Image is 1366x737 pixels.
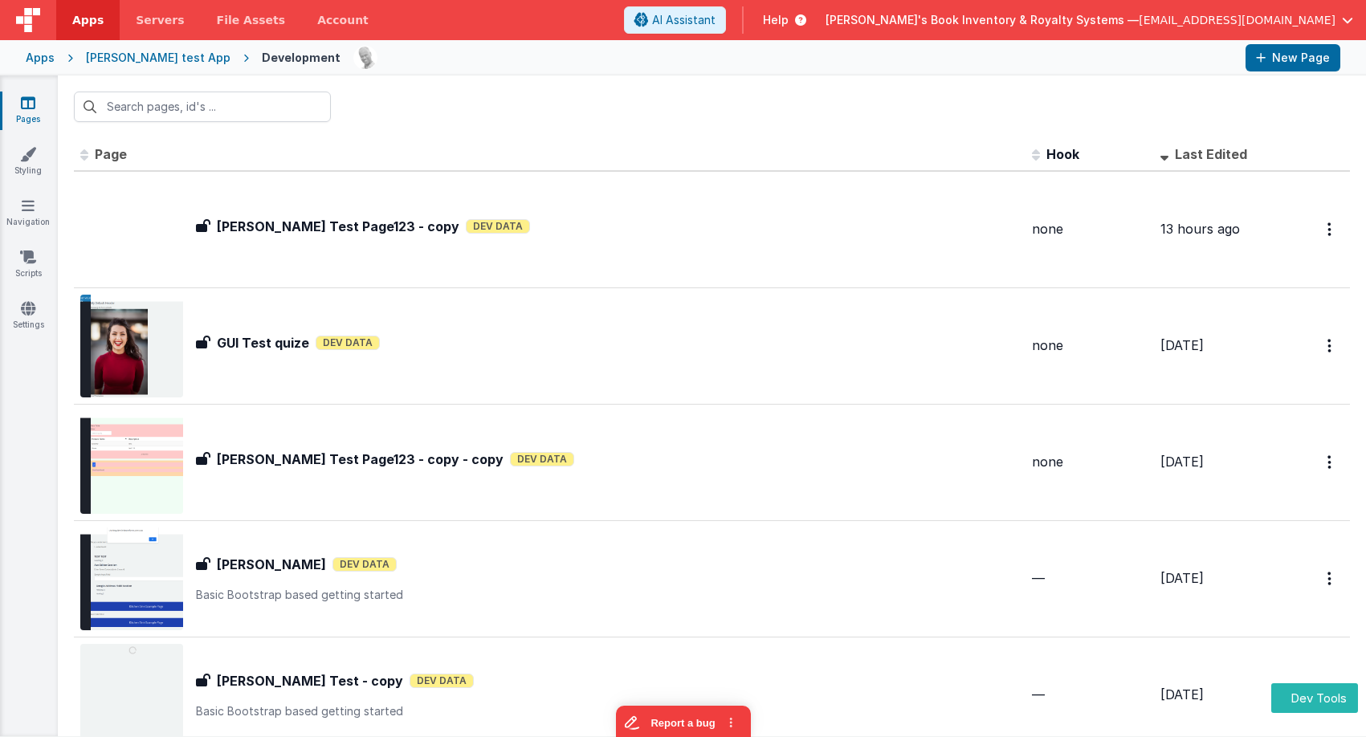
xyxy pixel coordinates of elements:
[1318,329,1344,362] button: Options
[1318,446,1344,478] button: Options
[1032,686,1045,702] span: —
[217,12,286,28] span: File Assets
[1271,683,1358,713] button: Dev Tools
[652,12,716,28] span: AI Assistant
[1139,12,1335,28] span: [EMAIL_ADDRESS][DOMAIN_NAME]
[1160,454,1204,470] span: [DATE]
[410,674,474,688] span: Dev Data
[196,703,1019,719] p: Basic Bootstrap based getting started
[354,47,377,69] img: 11ac31fe5dc3d0eff3fbbbf7b26fa6e1
[826,12,1353,28] button: [PERSON_NAME]'s Book Inventory & Royalty Systems — [EMAIL_ADDRESS][DOMAIN_NAME]
[95,146,127,162] span: Page
[217,555,326,574] h3: [PERSON_NAME]
[217,217,459,236] h3: [PERSON_NAME] Test Page123 - copy
[624,6,726,34] button: AI Assistant
[1175,146,1247,162] span: Last Edited
[1160,337,1204,353] span: [DATE]
[1318,213,1344,246] button: Options
[316,336,380,350] span: Dev Data
[1032,220,1148,238] div: none
[1160,570,1204,586] span: [DATE]
[826,12,1139,28] span: [PERSON_NAME]'s Book Inventory & Royalty Systems —
[763,12,789,28] span: Help
[217,671,403,690] h3: [PERSON_NAME] Test - copy
[1046,146,1079,162] span: Hook
[1032,336,1148,355] div: none
[1160,221,1240,237] span: 13 hours ago
[332,557,397,572] span: Dev Data
[74,92,331,122] input: Search pages, id's ...
[1032,453,1148,471] div: none
[136,12,184,28] span: Servers
[510,452,574,466] span: Dev Data
[466,219,530,234] span: Dev Data
[72,12,104,28] span: Apps
[1318,562,1344,595] button: Options
[1318,678,1344,711] button: Options
[26,50,55,66] div: Apps
[262,50,340,66] div: Development
[196,587,1019,603] p: Basic Bootstrap based getting started
[217,333,309,352] h3: GUI Test quize
[217,450,504,469] h3: [PERSON_NAME] Test Page123 - copy - copy
[1246,44,1340,71] button: New Page
[1160,686,1204,702] span: [DATE]
[86,50,230,66] div: [PERSON_NAME] test App
[1032,570,1045,586] span: —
